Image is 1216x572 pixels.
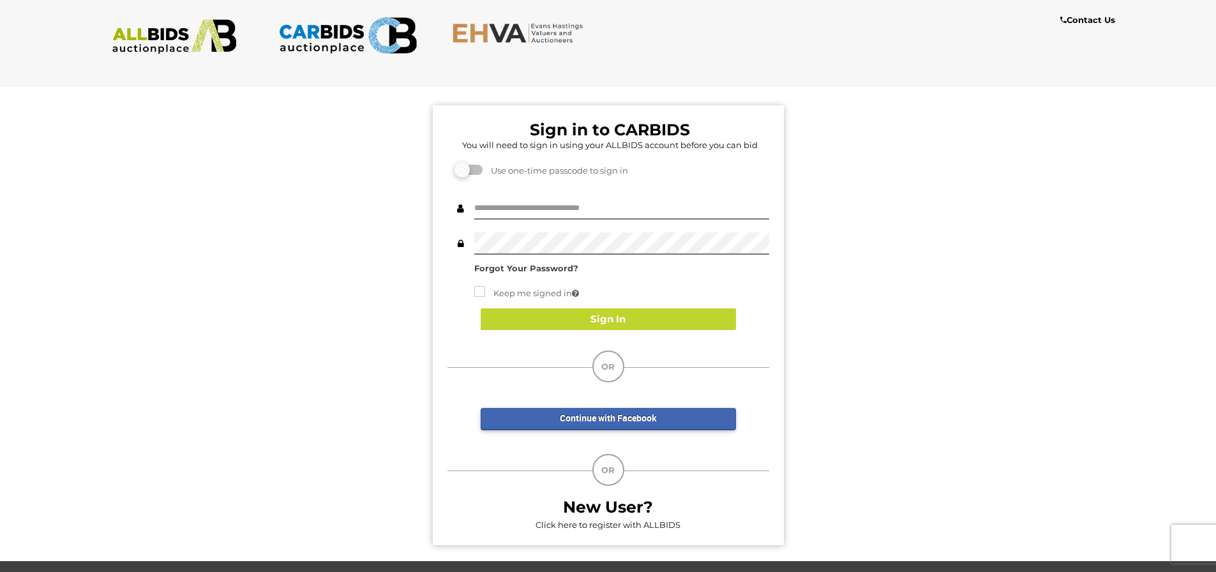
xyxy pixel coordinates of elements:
img: EHVA.com.au [452,22,590,43]
b: Sign in to CARBIDS [530,120,690,139]
a: Click here to register with ALLBIDS [536,520,680,530]
div: OR [592,454,624,486]
b: Contact Us [1060,15,1115,25]
img: ALLBIDS.com.au [105,19,244,54]
img: CARBIDS.com.au [278,13,417,58]
a: Continue with Facebook [481,408,736,430]
a: Contact Us [1060,13,1118,27]
div: OR [592,350,624,382]
b: New User? [563,497,653,516]
span: Use one-time passcode to sign in [484,165,628,176]
label: Keep me signed in [474,286,579,301]
h5: You will need to sign in using your ALLBIDS account before you can bid [451,140,769,149]
a: Forgot Your Password? [474,263,578,273]
button: Sign In [481,308,736,331]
